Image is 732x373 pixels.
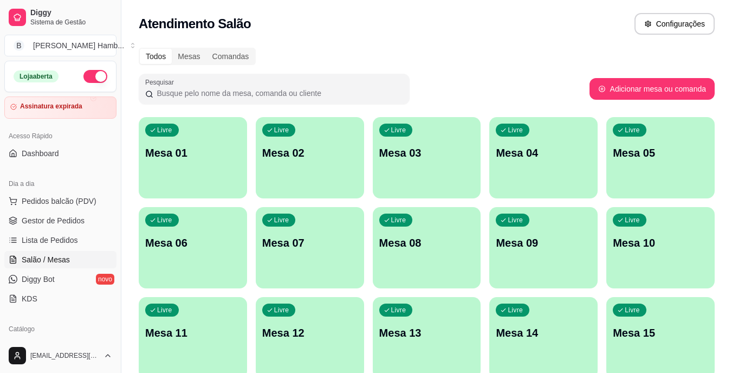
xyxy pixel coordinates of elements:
div: Acesso Rápido [4,127,116,145]
a: DiggySistema de Gestão [4,4,116,30]
p: Mesa 05 [613,145,708,160]
p: Livre [625,126,640,134]
button: LivreMesa 04 [489,117,598,198]
span: Dashboard [22,148,59,159]
p: Livre [508,126,523,134]
button: LivreMesa 02 [256,117,364,198]
button: LivreMesa 05 [606,117,715,198]
p: Livre [391,216,406,224]
p: Livre [157,216,172,224]
button: Alterar Status [83,70,107,83]
h2: Atendimento Salão [139,15,251,33]
p: Mesa 15 [613,325,708,340]
button: Configurações [634,13,715,35]
div: [PERSON_NAME] Hamb ... [33,40,124,51]
button: [EMAIL_ADDRESS][DOMAIN_NAME] [4,343,116,369]
a: KDS [4,290,116,307]
span: Gestor de Pedidos [22,215,85,226]
p: Livre [391,126,406,134]
button: LivreMesa 03 [373,117,481,198]
p: Mesa 01 [145,145,241,160]
p: Mesa 11 [145,325,241,340]
a: Dashboard [4,145,116,162]
p: Mesa 07 [262,235,358,250]
p: Mesa 06 [145,235,241,250]
p: Mesa 08 [379,235,475,250]
p: Mesa 03 [379,145,475,160]
p: Livre [625,306,640,314]
span: B [14,40,24,51]
span: Sistema de Gestão [30,18,112,27]
span: [EMAIL_ADDRESS][DOMAIN_NAME] [30,351,99,360]
p: Livre [274,216,289,224]
a: Lista de Pedidos [4,231,116,249]
p: Mesa 14 [496,325,591,340]
p: Mesa 09 [496,235,591,250]
div: Mesas [172,49,206,64]
div: Loja aberta [14,70,59,82]
button: Adicionar mesa ou comanda [590,78,715,100]
a: Assinatura expirada [4,97,116,119]
button: Pedidos balcão (PDV) [4,192,116,210]
button: LivreMesa 01 [139,117,247,198]
button: LivreMesa 07 [256,207,364,288]
span: Lista de Pedidos [22,235,78,246]
button: LivreMesa 06 [139,207,247,288]
p: Mesa 12 [262,325,358,340]
p: Livre [625,216,640,224]
div: Todos [140,49,172,64]
button: LivreMesa 09 [489,207,598,288]
p: Mesa 13 [379,325,475,340]
input: Pesquisar [153,88,403,99]
span: Salão / Mesas [22,254,70,265]
p: Livre [391,306,406,314]
label: Pesquisar [145,78,178,87]
div: Catálogo [4,320,116,338]
button: LivreMesa 10 [606,207,715,288]
p: Mesa 02 [262,145,358,160]
span: Pedidos balcão (PDV) [22,196,96,207]
p: Livre [157,306,172,314]
p: Livre [157,126,172,134]
p: Livre [274,126,289,134]
div: Dia a dia [4,175,116,192]
article: Assinatura expirada [20,102,82,111]
button: LivreMesa 08 [373,207,481,288]
a: Salão / Mesas [4,251,116,268]
a: Gestor de Pedidos [4,212,116,229]
div: Comandas [206,49,255,64]
p: Livre [508,306,523,314]
a: Diggy Botnovo [4,271,116,288]
span: Diggy Bot [22,274,55,285]
p: Livre [274,306,289,314]
span: KDS [22,293,37,304]
p: Mesa 04 [496,145,591,160]
p: Livre [508,216,523,224]
span: Diggy [30,8,112,18]
a: Produtos [4,338,116,355]
button: Select a team [4,35,116,56]
p: Mesa 10 [613,235,708,250]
